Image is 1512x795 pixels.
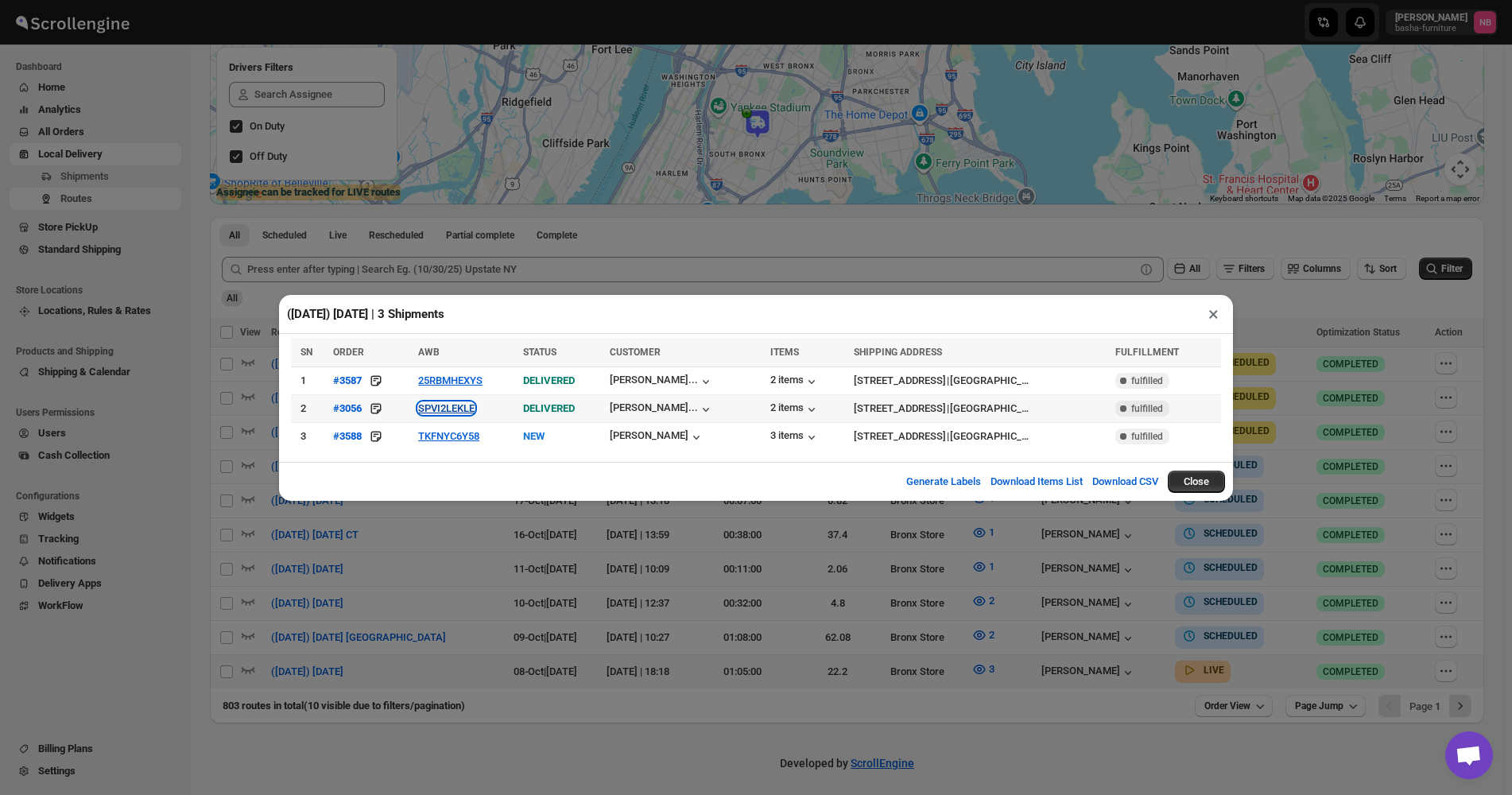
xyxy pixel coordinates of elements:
[333,373,362,389] button: #3587
[610,401,698,413] div: [PERSON_NAME]...
[333,402,362,414] div: #3056
[1168,471,1225,493] button: Close
[1115,347,1179,358] span: FULFILLMENT
[418,402,475,414] button: SPVI2LEKLE
[854,347,942,358] span: SHIPPING ADDRESS
[1445,731,1493,779] div: Open chat
[981,466,1092,498] button: Download Items List
[333,430,362,442] div: #3588
[950,401,1029,417] div: [GEOGRAPHIC_DATA]
[770,401,820,417] button: 2 items
[610,401,714,417] button: [PERSON_NAME]...
[523,430,545,442] span: NEW
[300,347,312,358] span: SN
[291,366,328,394] td: 1
[523,402,575,414] span: DELIVERED
[333,429,362,444] button: #3588
[333,401,362,417] button: #3056
[897,466,991,498] button: Generate Labels
[418,347,440,358] span: AWB
[854,401,1107,417] div: |
[1202,303,1225,325] button: ×
[291,394,328,422] td: 2
[854,373,1107,389] div: |
[291,422,328,450] td: 3
[950,429,1029,444] div: [GEOGRAPHIC_DATA]
[770,374,820,390] button: 2 items
[523,374,575,386] span: DELIVERED
[770,429,820,445] button: 3 items
[1131,402,1163,415] span: fulfilled
[418,430,479,442] button: TKFNYC6Y58
[610,347,661,358] span: CUSTOMER
[1131,374,1163,387] span: fulfilled
[854,373,946,389] div: [STREET_ADDRESS]
[950,373,1029,389] div: [GEOGRAPHIC_DATA]
[770,347,799,358] span: ITEMS
[610,429,704,445] button: [PERSON_NAME]
[854,429,1107,444] div: |
[854,429,946,444] div: [STREET_ADDRESS]
[610,374,698,386] div: [PERSON_NAME]...
[333,374,362,386] div: #3587
[1131,430,1163,443] span: fulfilled
[418,374,483,386] button: 25RBMHEXYS
[854,401,946,417] div: [STREET_ADDRESS]
[610,374,714,390] button: [PERSON_NAME]...
[1083,466,1168,498] button: Download CSV
[287,306,444,322] h2: ([DATE]) [DATE] | 3 Shipments
[333,347,364,358] span: ORDER
[523,347,556,358] span: STATUS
